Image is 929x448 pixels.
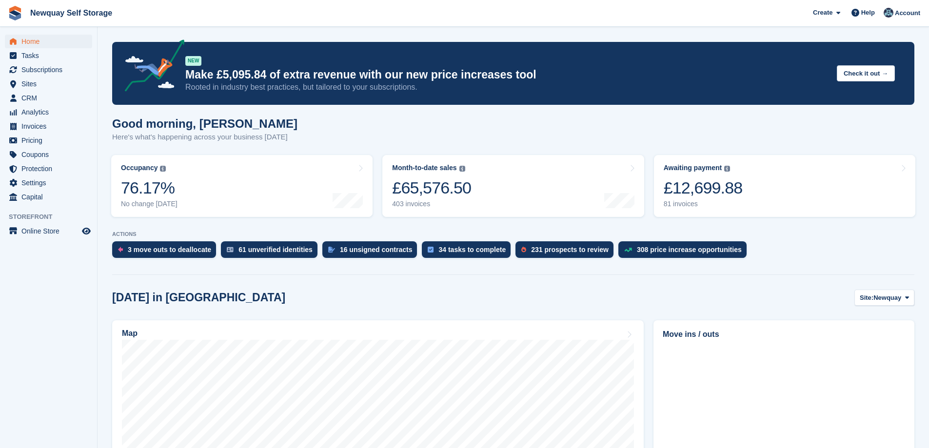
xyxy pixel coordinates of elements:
a: menu [5,49,92,62]
span: Help [861,8,875,18]
a: Month-to-date sales £65,576.50 403 invoices [382,155,644,217]
a: Awaiting payment £12,699.88 81 invoices [654,155,915,217]
img: price_increase_opportunities-93ffe204e8149a01c8c9dc8f82e8f89637d9d84a8eef4429ea346261dce0b2c0.svg [624,248,632,252]
a: menu [5,63,92,77]
a: 61 unverified identities [221,241,322,263]
a: menu [5,105,92,119]
span: Subscriptions [21,63,80,77]
span: CRM [21,91,80,105]
span: Account [895,8,920,18]
a: 34 tasks to complete [422,241,515,263]
a: menu [5,162,92,175]
div: 403 invoices [392,200,471,208]
a: menu [5,119,92,133]
img: icon-info-grey-7440780725fd019a000dd9b08b2336e03edf1995a4989e88bcd33f0948082b44.svg [724,166,730,172]
span: Settings [21,176,80,190]
div: £12,699.88 [664,178,743,198]
img: move_outs_to_deallocate_icon-f764333ba52eb49d3ac5e1228854f67142a1ed5810a6f6cc68b1a99e826820c5.svg [118,247,123,253]
span: Analytics [21,105,80,119]
a: Preview store [80,225,92,237]
a: Occupancy 76.17% No change [DATE] [111,155,373,217]
div: 231 prospects to review [531,246,609,253]
img: icon-info-grey-7440780725fd019a000dd9b08b2336e03edf1995a4989e88bcd33f0948082b44.svg [459,166,465,172]
div: Awaiting payment [664,164,722,172]
a: menu [5,35,92,48]
div: £65,576.50 [392,178,471,198]
img: stora-icon-8386f47178a22dfd0bd8f6a31ec36ba5ce8667c1dd55bd0f319d3a0aa187defe.svg [8,6,22,20]
a: 16 unsigned contracts [322,241,422,263]
button: Check it out → [837,65,895,81]
span: Create [813,8,832,18]
div: No change [DATE] [121,200,178,208]
a: menu [5,91,92,105]
a: 3 move outs to deallocate [112,241,221,263]
img: prospect-51fa495bee0391a8d652442698ab0144808aea92771e9ea1ae160a38d050c398.svg [521,247,526,253]
a: menu [5,134,92,147]
div: 76.17% [121,178,178,198]
img: icon-info-grey-7440780725fd019a000dd9b08b2336e03edf1995a4989e88bcd33f0948082b44.svg [160,166,166,172]
img: task-75834270c22a3079a89374b754ae025e5fb1db73e45f91037f5363f120a921f8.svg [428,247,434,253]
span: Tasks [21,49,80,62]
a: menu [5,224,92,238]
p: ACTIONS [112,231,914,237]
h1: Good morning, [PERSON_NAME] [112,117,297,130]
h2: [DATE] in [GEOGRAPHIC_DATA] [112,291,285,304]
span: Home [21,35,80,48]
span: Coupons [21,148,80,161]
span: Capital [21,190,80,204]
a: menu [5,176,92,190]
div: 61 unverified identities [238,246,313,253]
a: menu [5,77,92,91]
h2: Map [122,329,138,338]
span: Newquay [873,293,901,303]
img: price-adjustments-announcement-icon-8257ccfd72463d97f412b2fc003d46551f7dbcb40ab6d574587a9cd5c0d94... [117,39,185,95]
a: menu [5,190,92,204]
a: 308 price increase opportunities [618,241,751,263]
img: verify_identity-adf6edd0f0f0b5bbfe63781bf79b02c33cf7c696d77639b501bdc392416b5a36.svg [227,247,234,253]
div: 16 unsigned contracts [340,246,413,253]
span: Sites [21,77,80,91]
h2: Move ins / outs [663,329,905,340]
div: NEW [185,56,201,66]
div: 34 tasks to complete [438,246,506,253]
div: 308 price increase opportunities [637,246,742,253]
p: Here's what's happening across your business [DATE] [112,132,297,143]
img: contract_signature_icon-13c848040528278c33f63329250d36e43548de30e8caae1d1a13099fd9432cc5.svg [328,247,335,253]
span: Online Store [21,224,80,238]
p: Rooted in industry best practices, but tailored to your subscriptions. [185,82,829,93]
a: menu [5,148,92,161]
span: Pricing [21,134,80,147]
button: Site: Newquay [854,290,914,306]
div: Month-to-date sales [392,164,456,172]
div: 81 invoices [664,200,743,208]
img: Colette Pearce [884,8,893,18]
div: Occupancy [121,164,158,172]
p: Make £5,095.84 of extra revenue with our new price increases tool [185,68,829,82]
span: Storefront [9,212,97,222]
a: Newquay Self Storage [26,5,116,21]
span: Protection [21,162,80,175]
span: Invoices [21,119,80,133]
div: 3 move outs to deallocate [128,246,211,253]
a: 231 prospects to review [515,241,618,263]
span: Site: [860,293,873,303]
